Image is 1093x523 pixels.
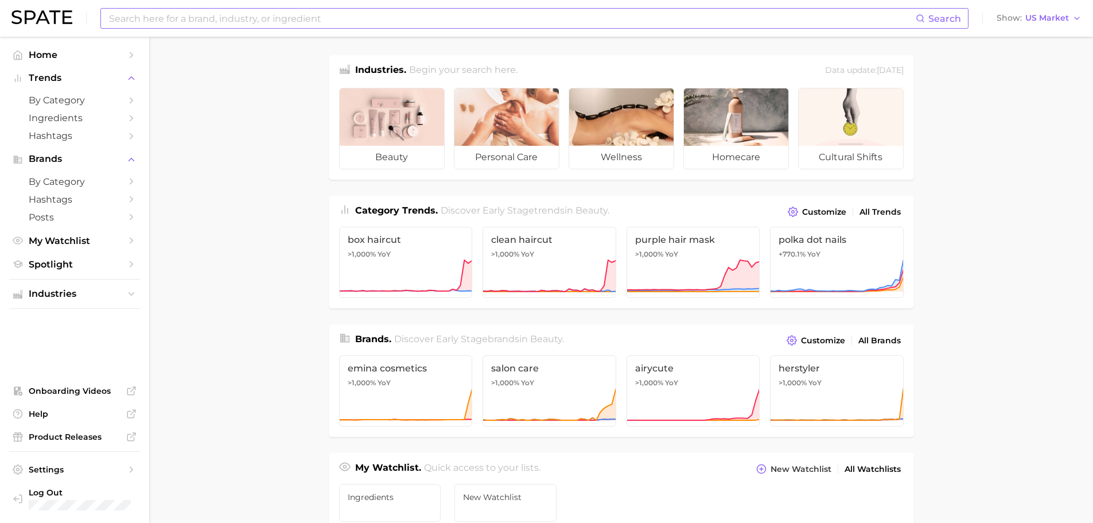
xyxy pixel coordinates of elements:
[29,176,120,187] span: by Category
[355,334,391,344] span: Brands .
[771,464,831,474] span: New Watchlist
[339,88,445,169] a: beauty
[997,15,1022,21] span: Show
[857,204,904,220] a: All Trends
[825,63,904,79] div: Data update: [DATE]
[994,11,1084,26] button: ShowUS Market
[29,154,120,164] span: Brands
[770,355,904,427] a: herstyler>1,000% YoY
[29,464,120,475] span: Settings
[627,227,760,298] a: purple hair mask>1,000% YoY
[779,378,807,387] span: >1,000%
[779,250,806,258] span: +770.1%
[409,63,518,79] h2: Begin your search here.
[9,405,140,423] a: Help
[29,235,120,246] span: My Watchlist
[855,333,904,348] a: All Brands
[802,207,846,217] span: Customize
[348,234,464,245] span: box haircut
[9,484,140,514] a: Log out. Currently logged in with e-mail anna.katsnelson@mane.com.
[808,378,822,388] span: YoY
[29,49,120,60] span: Home
[348,250,376,258] span: >1,000%
[9,150,140,168] button: Brands
[339,484,441,522] a: ingredients
[339,227,473,298] a: box haircut>1,000% YoY
[378,250,391,259] span: YoY
[483,355,616,427] a: salon care>1,000% YoY
[684,146,788,169] span: homecare
[29,386,120,396] span: Onboarding Videos
[785,204,849,220] button: Customize
[9,69,140,87] button: Trends
[29,259,120,270] span: Spotlight
[9,91,140,109] a: by Category
[635,363,752,374] span: airycute
[378,378,391,388] span: YoY
[29,73,120,83] span: Trends
[9,208,140,226] a: Posts
[784,332,847,348] button: Customize
[29,212,120,223] span: Posts
[491,363,608,374] span: salon care
[779,363,895,374] span: herstyler
[530,334,562,344] span: beauty
[801,336,845,346] span: Customize
[569,88,674,169] a: wellness
[394,334,564,344] span: Discover Early Stage brands in .
[779,234,895,245] span: polka dot nails
[454,484,557,522] a: New Watchlist
[29,130,120,141] span: Hashtags
[339,355,473,427] a: emina cosmetics>1,000% YoY
[29,487,146,498] span: Log Out
[29,95,120,106] span: by Category
[29,194,120,205] span: Hashtags
[9,46,140,64] a: Home
[575,205,608,216] span: beauty
[11,10,72,24] img: SPATE
[29,409,120,419] span: Help
[9,428,140,445] a: Product Releases
[928,13,961,24] span: Search
[798,88,904,169] a: cultural shifts
[424,461,540,477] h2: Quick access to your lists.
[627,355,760,427] a: airycute>1,000% YoY
[665,378,678,388] span: YoY
[569,146,674,169] span: wellness
[1025,15,1069,21] span: US Market
[355,205,438,216] span: Category Trends .
[842,462,904,477] a: All Watchlists
[683,88,789,169] a: homecare
[635,250,663,258] span: >1,000%
[491,250,519,258] span: >1,000%
[355,63,406,79] h1: Industries.
[521,378,534,388] span: YoY
[521,250,534,259] span: YoY
[753,461,834,477] button: New Watchlist
[9,127,140,145] a: Hashtags
[454,88,559,169] a: personal care
[441,205,609,216] span: Discover Early Stage trends in .
[483,227,616,298] a: clean haircut>1,000% YoY
[635,378,663,387] span: >1,000%
[635,234,752,245] span: purple hair mask
[9,461,140,478] a: Settings
[29,289,120,299] span: Industries
[845,464,901,474] span: All Watchlists
[9,191,140,208] a: Hashtags
[799,146,903,169] span: cultural shifts
[348,363,464,374] span: emina cosmetics
[340,146,444,169] span: beauty
[491,234,608,245] span: clean haircut
[665,250,678,259] span: YoY
[9,382,140,400] a: Onboarding Videos
[9,285,140,303] button: Industries
[29,432,120,442] span: Product Releases
[454,146,559,169] span: personal care
[858,336,901,346] span: All Brands
[491,378,519,387] span: >1,000%
[9,232,140,250] a: My Watchlist
[29,113,120,123] span: Ingredients
[348,493,433,502] span: ingredients
[859,207,901,217] span: All Trends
